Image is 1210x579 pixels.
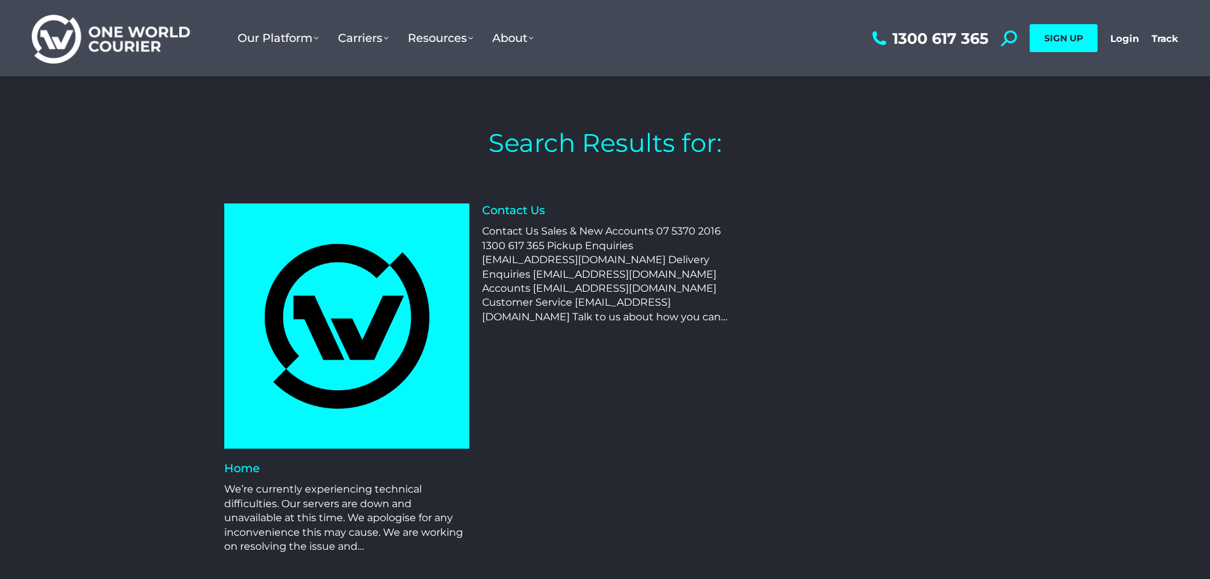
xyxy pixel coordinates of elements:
[1152,32,1178,44] a: Track
[238,31,319,45] span: Our Platform
[482,203,545,217] a: Contact Us
[338,31,389,45] span: Carriers
[398,18,483,58] a: Resources
[328,18,398,58] a: Carriers
[492,31,534,45] span: About
[1044,32,1083,44] span: SIGN UP
[32,13,190,64] img: One World Courier
[408,31,473,45] span: Resources
[224,461,260,475] a: Home
[869,31,988,46] a: 1300 617 365
[482,225,727,322] span: Contact Us Sales & New Accounts 07 5370 2016 1300 617 365 Pickup Enquiries [EMAIL_ADDRESS][DOMAIN...
[1030,24,1098,52] a: SIGN UP
[224,483,463,552] span: We’re currently experiencing technical difficulties. Our servers are down and unavailable at this...
[1110,32,1139,44] a: Login
[228,18,328,58] a: Our Platform
[483,18,543,58] a: About
[488,127,722,159] h1: Search Results for:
